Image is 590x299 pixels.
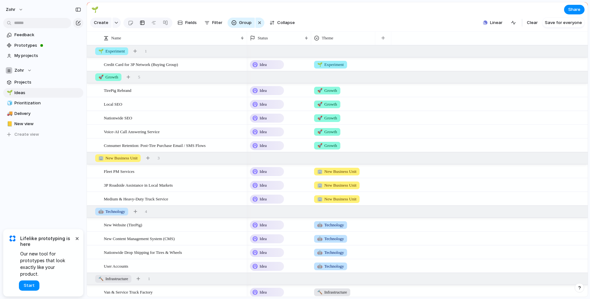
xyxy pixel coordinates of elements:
[90,4,100,15] button: 🌱
[317,182,356,189] span: New Business Unit
[317,249,344,256] span: Technology
[98,48,125,54] span: Experiment
[111,35,121,41] span: Name
[145,208,147,215] span: 4
[3,30,83,40] a: Feedback
[317,236,322,241] span: 🤖
[564,5,585,14] button: Share
[317,196,356,202] span: New Business Unit
[3,77,83,87] a: Projects
[104,167,134,175] span: Fleet PM Services
[185,20,197,26] span: Fields
[317,290,322,295] span: 🔨
[104,221,142,228] span: New Website (TirePig)
[260,222,267,228] span: Idea
[14,79,81,85] span: Projects
[104,141,206,149] span: Consumer Retention: Post-Tire Purchase Email / SMS Flows
[228,18,255,28] button: Group
[98,276,128,282] span: Infrastructure
[260,129,267,135] span: Idea
[317,61,344,68] span: Experiment
[480,18,505,28] button: Linear
[90,18,112,28] button: Create
[104,195,168,202] span: Medium & Heavy-Duty Truck Service
[24,282,35,289] span: Start
[7,89,11,96] div: 🌱
[104,181,173,189] span: 3P Roadside Assistance in Local Markets
[317,116,322,120] span: 🚀
[317,87,337,94] span: Growth
[260,236,267,242] span: Idea
[104,100,122,108] span: Local SEO
[260,142,267,149] span: Idea
[104,288,153,295] span: Van & Service Truck Factory
[3,66,83,75] button: Zohr
[542,18,585,28] button: Save for everyone
[104,262,128,270] span: User Accounts
[3,109,83,118] a: 🚚Delivery
[260,115,267,121] span: Idea
[98,75,104,79] span: 🚀
[104,128,160,135] span: Voice-AI Call Answering Service
[260,61,267,68] span: Idea
[260,101,267,108] span: Idea
[317,62,322,67] span: 🌱
[94,20,108,26] span: Create
[175,18,199,28] button: Fields
[260,263,267,270] span: Idea
[317,222,322,227] span: 🤖
[317,129,337,135] span: Growth
[524,18,540,28] button: Clear
[104,61,178,68] span: Credit Card for 3P Network (Buying Group)
[19,280,39,291] button: Start
[14,100,81,106] span: Prioritization
[98,208,125,215] span: Technology
[527,20,538,26] span: Clear
[317,102,322,107] span: 🚀
[104,86,131,94] span: TirePig Rebrand
[14,121,81,127] span: New view
[6,100,12,106] button: 🧊
[317,289,347,295] span: Infrastructure
[202,18,225,28] button: Filter
[258,35,268,41] span: Status
[239,20,252,26] span: Group
[14,53,81,59] span: My projects
[98,156,104,160] span: 🏢
[20,250,74,277] span: Our new tool for prototypes that look exactly like your product.
[7,120,11,128] div: 📒
[3,4,27,15] button: zohr
[260,196,267,202] span: Idea
[317,222,344,228] span: Technology
[260,289,267,295] span: Idea
[14,90,81,96] span: Ideas
[317,142,337,149] span: Growth
[260,182,267,189] span: Idea
[545,20,582,26] span: Save for everyone
[490,20,503,26] span: Linear
[14,32,81,38] span: Feedback
[317,263,344,270] span: Technology
[267,18,297,28] button: Collapse
[3,51,83,61] a: My projects
[317,88,322,93] span: 🚀
[317,129,322,134] span: 🚀
[7,100,11,107] div: 🧊
[3,88,83,98] a: 🌱Ideas
[98,74,118,80] span: Growth
[322,35,333,41] span: Theme
[98,209,104,214] span: 🤖
[3,98,83,108] a: 🧊Prioritization
[6,121,12,127] button: 📒
[277,20,295,26] span: Collapse
[104,114,132,121] span: Nationwide SEO
[317,169,322,174] span: 🏢
[3,119,83,129] div: 📒New view
[260,87,267,94] span: Idea
[148,276,150,282] span: 1
[568,6,580,13] span: Share
[260,249,267,256] span: Idea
